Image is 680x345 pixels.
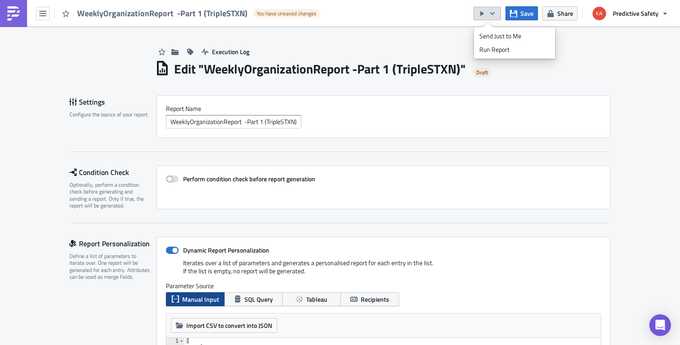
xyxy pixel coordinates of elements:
[69,253,151,281] div: Define a list of parameters to iterate over. One report will be generated for each entry. Attribu...
[166,338,184,344] div: 1
[166,105,601,113] label: Report Nam﻿e
[587,4,673,23] button: Predictive Safety
[592,6,607,21] img: Avatar
[69,181,151,209] div: Optionally, perform a condition check before generating and sending a report. Only if true, the r...
[182,294,219,304] span: Manual Input
[212,47,249,56] span: Execution Log
[69,237,156,250] div: Report Personalization
[4,53,39,60] img: tableau_6
[542,6,578,20] button: Share
[505,6,538,20] button: Save
[69,166,156,179] div: Condition Check
[174,61,466,77] h1: Edit " WeeklyOrganizationReport -Part 1 (TripleSTXN) "
[306,294,327,304] span: Tableau
[613,9,658,18] span: Predictive Safety
[4,23,39,31] img: tableau_3
[479,32,550,41] div: Send Just to Me
[69,111,151,118] div: Configure the basics of your report.
[69,95,156,109] div: Settings
[186,321,272,330] span: Import CSV to convert into JSON
[197,45,254,59] button: Execution Log
[340,292,399,306] button: Recipients
[77,8,248,18] span: WeeklyOrganizationReport -Part 1 (TripleSTXN)
[166,282,601,290] label: Parameter Source
[557,9,573,18] span: Share
[244,294,273,304] span: SQL Query
[4,33,39,41] img: tableau_4
[361,294,389,304] span: Recipients
[282,292,341,306] button: Tableau
[479,45,550,54] div: Run Report
[171,318,277,333] button: Import CSV to convert into JSON
[166,292,225,306] button: Manual Input
[520,9,533,18] span: Save
[476,69,488,76] span: Draft
[257,10,317,17] span: You have unsaved changes
[224,292,283,306] button: SQL Query
[183,245,269,255] strong: Dynamic Report Personalization
[4,73,39,80] img: tableau_8
[6,6,21,21] img: PushMetrics
[4,14,39,21] img: tableau_2
[649,314,671,336] div: Open Intercom Messenger
[4,43,39,51] img: tableau_5
[4,4,431,110] body: Rich Text Area. Press ALT-0 for help.
[166,259,601,282] div: Iterates over a list of parameters and generates a personalised report for each entry in the list...
[183,174,315,184] strong: Perform condition check before report generation
[4,4,39,11] img: tableau_1
[4,63,39,70] img: tableau_7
